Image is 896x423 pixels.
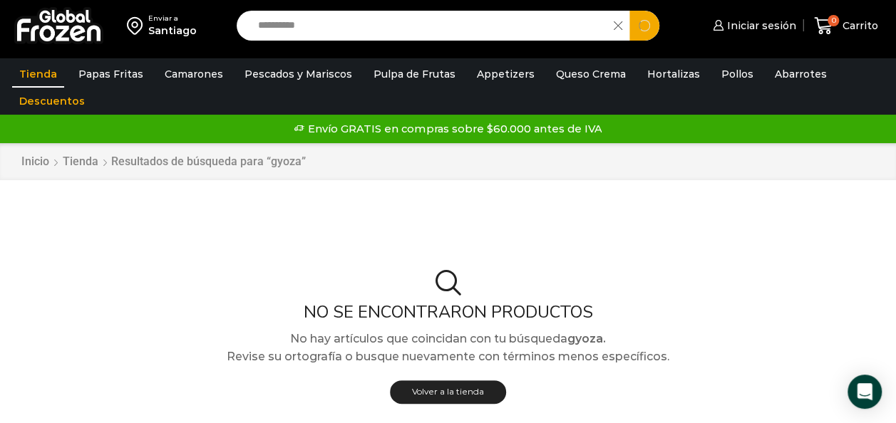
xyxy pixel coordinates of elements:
[412,386,484,397] span: Volver a la tienda
[158,61,230,88] a: Camarones
[237,61,359,88] a: Pescados y Mariscos
[71,61,150,88] a: Papas Fritas
[62,154,99,170] a: Tienda
[21,154,306,170] nav: Breadcrumb
[629,11,659,41] button: Search button
[127,14,148,38] img: address-field-icon.svg
[714,61,761,88] a: Pollos
[549,61,633,88] a: Queso Crema
[848,375,882,409] div: Open Intercom Messenger
[148,23,197,38] div: Santiago
[148,14,197,23] div: Enviar a
[640,61,707,88] a: Hortalizas
[709,11,796,40] a: Iniciar sesión
[470,61,542,88] a: Appetizers
[768,61,834,88] a: Abarrotes
[828,15,839,26] span: 0
[839,19,878,33] span: Carrito
[567,332,606,345] strong: gyoza.
[810,9,882,43] a: 0 Carrito
[21,154,50,170] a: Inicio
[111,155,306,168] h1: Resultados de búsqueda para “gyoza”
[12,88,92,115] a: Descuentos
[12,61,64,88] a: Tienda
[366,61,463,88] a: Pulpa de Frutas
[390,380,506,404] a: Volver a la tienda
[724,19,796,33] span: Iniciar sesión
